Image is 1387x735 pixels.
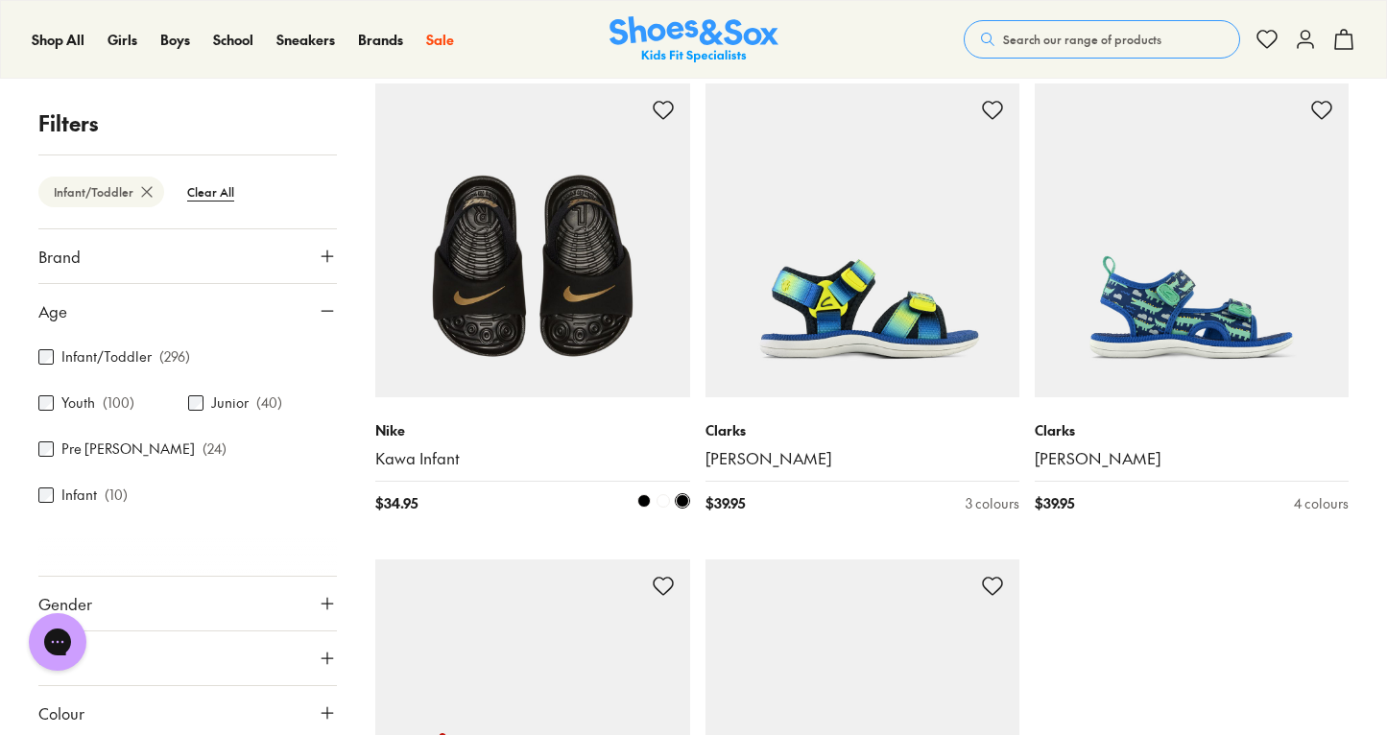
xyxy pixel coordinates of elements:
a: Brands [358,30,403,50]
span: Age [38,299,67,322]
button: Style [38,631,337,685]
p: ( 24 ) [203,439,227,460]
btn: Clear All [172,175,250,209]
span: Search our range of products [1003,31,1161,48]
div: 4 colours [1294,493,1349,513]
button: Search our range of products [964,20,1240,59]
img: SNS_Logo_Responsive.svg [610,16,778,63]
p: Clarks [705,420,1019,440]
span: Brands [358,30,403,49]
a: School [213,30,253,50]
label: Junior [211,393,249,414]
label: Pre [PERSON_NAME] [61,439,195,460]
button: Brand [38,229,337,283]
btn: Infant/Toddler [38,177,164,207]
p: ( 296 ) [159,347,190,367]
a: Boys [160,30,190,50]
span: $ 39.95 [705,493,745,513]
span: Boys [160,30,190,49]
a: Shoes & Sox [610,16,778,63]
span: Brand [38,245,81,268]
p: ( 10 ) [105,486,128,506]
a: Shop All [32,30,84,50]
a: Kawa Infant [375,448,689,469]
span: Gender [38,592,92,615]
span: Sneakers [276,30,335,49]
a: Sneakers [276,30,335,50]
button: Age [38,284,337,338]
label: Infant/Toddler [61,347,152,367]
p: Clarks [1035,420,1349,440]
span: Sale [426,30,454,49]
a: Sale [426,30,454,50]
span: Shop All [32,30,84,49]
a: [PERSON_NAME] [1035,448,1349,469]
a: Girls [108,30,137,50]
div: 3 colours [966,493,1019,513]
span: Girls [108,30,137,49]
a: [PERSON_NAME] [705,448,1019,469]
span: Colour [38,701,84,724]
span: School [213,30,253,49]
p: Nike [375,420,689,440]
label: Youth [61,393,95,414]
button: Gender [38,577,337,630]
span: $ 39.95 [1035,493,1074,513]
span: $ 34.95 [375,493,418,513]
p: ( 40 ) [256,393,282,414]
iframe: Gorgias live chat messenger [19,606,96,677]
p: Filters [38,107,337,139]
label: Infant [61,486,97,506]
p: ( 100 ) [103,393,134,414]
